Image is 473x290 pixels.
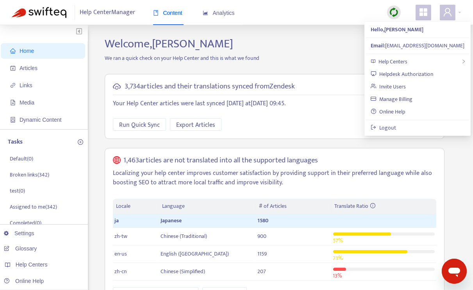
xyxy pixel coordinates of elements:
[371,107,405,116] a: Online Help
[371,123,396,132] a: Logout
[203,10,235,16] span: Analytics
[257,267,266,276] span: 207
[333,271,342,280] span: 13 %
[10,155,33,163] p: Default ( 0 )
[113,199,159,214] th: Locale
[153,10,159,16] span: book
[20,65,37,71] span: Articles
[10,219,41,227] p: Completed ( 0 )
[114,216,119,225] span: ja
[419,7,428,17] span: appstore
[257,249,267,258] span: 1159
[378,57,407,66] span: Help Centers
[113,118,166,131] button: Run Quick Sync
[389,7,399,17] img: sync.dc5367851b00ba804db3.png
[170,118,221,131] button: Export Articles
[99,54,450,62] p: We ran a quick check on your Help Center and this is what we found
[113,156,121,165] span: global
[10,203,57,211] p: Assigned to me ( 342 )
[12,7,66,18] img: Swifteq
[20,82,32,88] span: Links
[335,202,433,211] div: Translate Ratio
[161,232,207,241] span: Chinese (Traditional)
[10,171,49,179] p: Broken links ( 342 )
[443,7,452,17] span: user
[10,83,16,88] span: link
[125,82,295,91] h5: 3,734 articles and their translations synced from Zendesk
[124,156,318,165] h5: 1,463 articles are not translated into all the supported languages
[159,199,256,214] th: Language
[80,5,136,20] span: Help Center Manager
[203,10,208,16] span: area-chart
[371,41,385,50] strong: Email:
[161,216,182,225] span: Japanese
[20,117,61,123] span: Dynamic Content
[333,254,343,263] span: 73 %
[371,82,406,91] a: Invite Users
[113,169,436,187] p: Localizing your help center improves customer satisfaction by providing support in their preferre...
[114,232,127,241] span: zh-tw
[161,249,229,258] span: English ([GEOGRAPHIC_DATA])
[119,120,160,130] span: Run Quick Sync
[371,41,464,50] div: [EMAIL_ADDRESS][DOMAIN_NAME]
[113,99,436,108] p: Your Help Center articles were last synced [DATE] at [DATE] 09:45 .
[257,216,268,225] span: 1580
[20,48,34,54] span: Home
[371,95,412,104] a: Manage Billing
[10,117,16,122] span: container
[176,120,215,130] span: Export Articles
[257,232,266,241] span: 900
[8,137,23,147] p: Tasks
[10,48,16,54] span: home
[114,267,127,276] span: zh-cn
[4,245,37,252] a: Glossary
[10,187,25,195] p: test ( 0 )
[371,70,433,79] a: Helpdesk Authorization
[4,230,34,236] a: Settings
[442,259,467,284] iframe: メッセージングウィンドウを開くボタン
[161,267,205,276] span: Chinese (Simplified)
[10,65,16,71] span: account-book
[256,199,331,214] th: # of Articles
[105,34,233,54] span: Welcome, [PERSON_NAME]
[113,83,121,90] span: cloud-sync
[78,139,83,145] span: plus-circle
[153,10,182,16] span: Content
[10,100,16,105] span: file-image
[4,278,44,284] a: Online Help
[114,249,127,258] span: en-us
[461,59,466,64] span: right
[16,261,48,268] span: Help Centers
[20,99,34,106] span: Media
[333,236,343,245] span: 57 %
[371,25,423,34] strong: Hello, [PERSON_NAME]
